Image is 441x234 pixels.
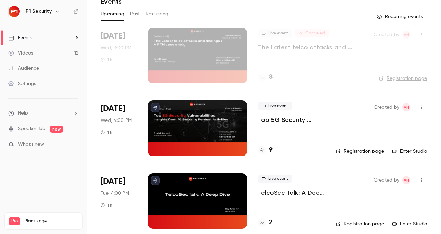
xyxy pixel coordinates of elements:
span: Amine Hayad [402,103,410,111]
span: Created by [374,31,399,39]
span: [DATE] [101,31,125,42]
span: What's new [18,141,44,148]
span: Help [18,110,28,117]
span: Amine Hayad [402,176,410,184]
h6: P1 Security [26,8,52,15]
div: Audience [8,65,39,72]
span: [DATE] [101,176,125,187]
h4: 9 [269,145,273,155]
h4: 2 [269,218,273,227]
span: Amine Hayad [402,31,410,39]
a: Registration page [379,75,427,82]
span: Live event [258,102,292,110]
iframe: Noticeable Trigger [70,142,78,148]
h4: 8 [269,73,273,82]
div: Oct 1 Wed, 3:00 PM (Europe/Paris) [101,28,137,83]
span: Wed, 3:00 PM [101,44,131,51]
a: SpeakerHub [18,125,45,133]
span: Created by [374,103,399,111]
span: Pro [9,217,20,225]
span: AH [404,31,409,39]
span: Live event [258,175,292,183]
a: TelcoSec Talk: A Deep Dive [258,189,325,197]
span: AH [404,103,409,111]
a: Registration page [336,220,384,227]
button: Recurring [146,8,169,19]
button: Past [130,8,140,19]
a: Enter Studio [392,220,427,227]
span: Plan usage [25,218,78,224]
a: 8 [258,73,273,82]
span: Tue, 4:00 PM [101,190,129,197]
li: help-dropdown-opener [8,110,78,117]
a: 2 [258,218,273,227]
span: AH [404,176,409,184]
a: Enter Studio [392,148,427,155]
a: Registration page [336,148,384,155]
span: Live event [258,29,292,37]
button: Upcoming [101,8,124,19]
div: Nov 11 Tue, 4:00 PM (Europe/Paris) [101,173,137,229]
span: Created by [374,176,399,184]
div: Settings [8,80,36,87]
span: [DATE] [101,103,125,114]
span: Canceled [295,29,329,37]
button: Recurring events [373,11,427,22]
span: Wed, 4:00 PM [101,117,132,124]
span: new [50,126,63,133]
div: Videos [8,50,33,57]
a: The Latest telco attacks and findings : A PTM case study [258,43,363,51]
div: 1 h [101,129,112,135]
div: Oct 22 Wed, 4:00 PM (Europe/Paris) [101,100,137,156]
div: 1 h [101,57,112,62]
a: 9 [258,145,273,155]
div: Events [8,34,32,41]
div: 1 h [101,202,112,208]
img: P1 Security [9,6,20,17]
a: Top 5G Security Vulnerabilities: Insights from P1 Security Pentest Activities [258,116,325,124]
